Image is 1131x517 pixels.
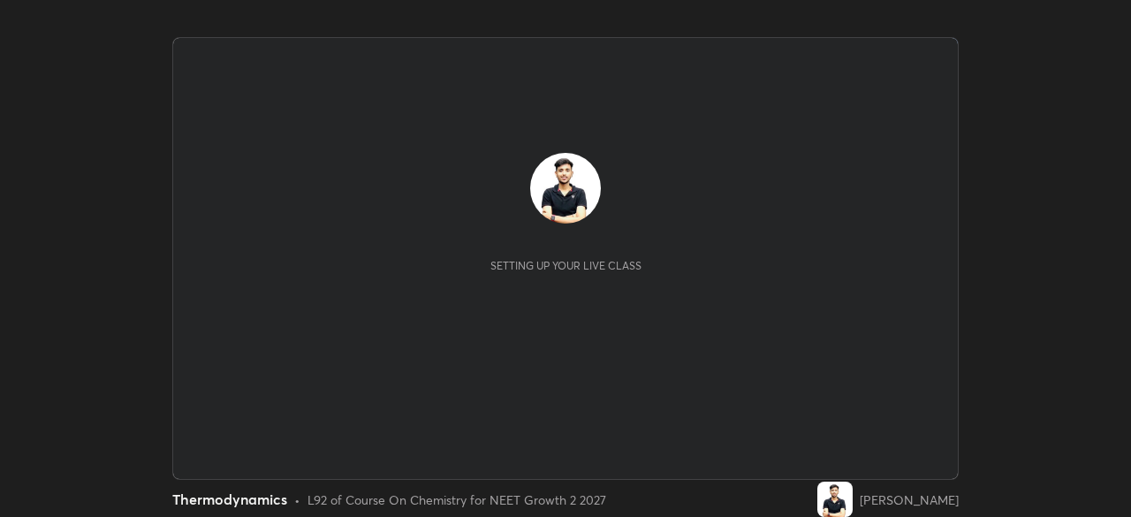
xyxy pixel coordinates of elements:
[490,259,641,272] div: Setting up your live class
[172,489,287,510] div: Thermodynamics
[860,490,959,509] div: [PERSON_NAME]
[817,482,853,517] img: 9b75b615fa134b8192f11aff96f13d3b.jpg
[294,490,300,509] div: •
[530,153,601,224] img: 9b75b615fa134b8192f11aff96f13d3b.jpg
[307,490,606,509] div: L92 of Course On Chemistry for NEET Growth 2 2027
